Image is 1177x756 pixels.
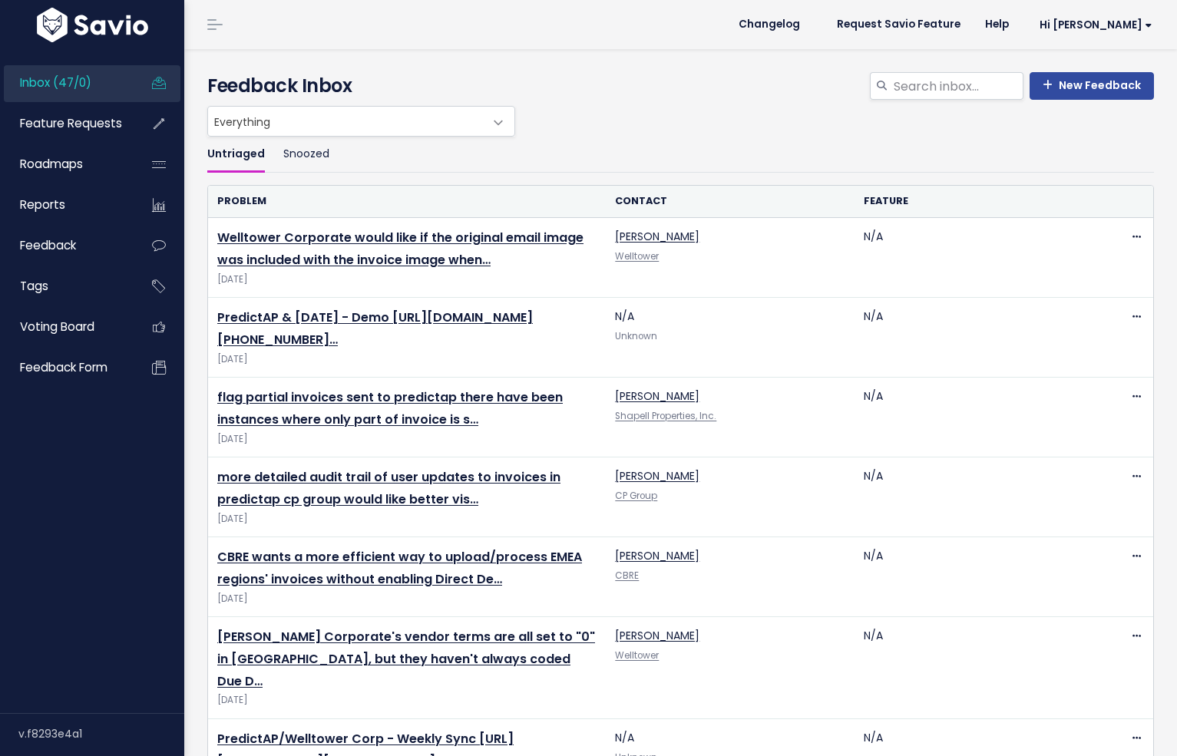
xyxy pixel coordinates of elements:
[217,388,563,428] a: flag partial invoices sent to predictap there have been instances where only part of invoice is s…
[606,298,855,378] td: N/A
[973,13,1021,36] a: Help
[615,649,659,662] a: Welltower
[615,410,716,422] a: Shapell Properties, Inc.
[33,8,152,42] img: logo-white.9d6f32f41409.svg
[207,137,1154,173] ul: Filter feature requests
[217,548,582,588] a: CBRE wants a more efficient way to upload/process EMEA regions' invoices without enabling Direct De…
[4,147,127,182] a: Roadmaps
[615,548,699,563] a: [PERSON_NAME]
[615,388,699,404] a: [PERSON_NAME]
[892,72,1023,100] input: Search inbox...
[18,714,184,754] div: v.f8293e4a1
[217,352,597,368] span: [DATE]
[4,309,127,345] a: Voting Board
[207,137,265,173] a: Untriaged
[208,107,484,136] span: Everything
[207,106,515,137] span: Everything
[20,359,107,375] span: Feedback form
[739,19,800,30] span: Changelog
[855,617,1103,719] td: N/A
[217,229,584,269] a: Welltower Corporate would like if the original email image was included with the invoice image when…
[20,237,76,253] span: Feedback
[207,72,1154,100] h4: Feedback Inbox
[615,569,639,582] a: CBRE
[1021,13,1165,37] a: Hi [PERSON_NAME]
[20,115,122,131] span: Feature Requests
[217,591,597,607] span: [DATE]
[217,468,560,508] a: more detailed audit trail of user updates to invoices in predictap cp group would like better vis…
[4,65,127,101] a: Inbox (47/0)
[20,196,65,213] span: Reports
[855,186,1103,217] th: Feature
[855,537,1103,617] td: N/A
[606,186,855,217] th: Contact
[217,272,597,288] span: [DATE]
[208,186,606,217] th: Problem
[615,250,659,262] a: Welltower
[4,106,127,141] a: Feature Requests
[825,13,973,36] a: Request Savio Feature
[20,278,48,294] span: Tags
[217,511,597,527] span: [DATE]
[615,229,699,244] a: [PERSON_NAME]
[855,457,1103,537] td: N/A
[20,74,91,91] span: Inbox (47/0)
[217,692,597,708] span: [DATE]
[20,156,83,172] span: Roadmaps
[283,137,329,173] a: Snoozed
[615,468,699,484] a: [PERSON_NAME]
[20,319,94,335] span: Voting Board
[855,218,1103,298] td: N/A
[1030,72,1154,100] a: New Feedback
[217,628,595,690] a: [PERSON_NAME] Corporate's vendor terms are all set to "0" in [GEOGRAPHIC_DATA], but they haven't ...
[1040,19,1152,31] span: Hi [PERSON_NAME]
[4,350,127,385] a: Feedback form
[4,187,127,223] a: Reports
[4,228,127,263] a: Feedback
[217,309,533,348] a: PredictAP & [DATE] - Demo [URL][DOMAIN_NAME][PHONE_NUMBER]…
[615,490,657,502] a: CP Group
[615,628,699,643] a: [PERSON_NAME]
[615,330,657,342] span: Unknown
[4,269,127,304] a: Tags
[855,298,1103,378] td: N/A
[217,431,597,447] span: [DATE]
[855,378,1103,457] td: N/A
